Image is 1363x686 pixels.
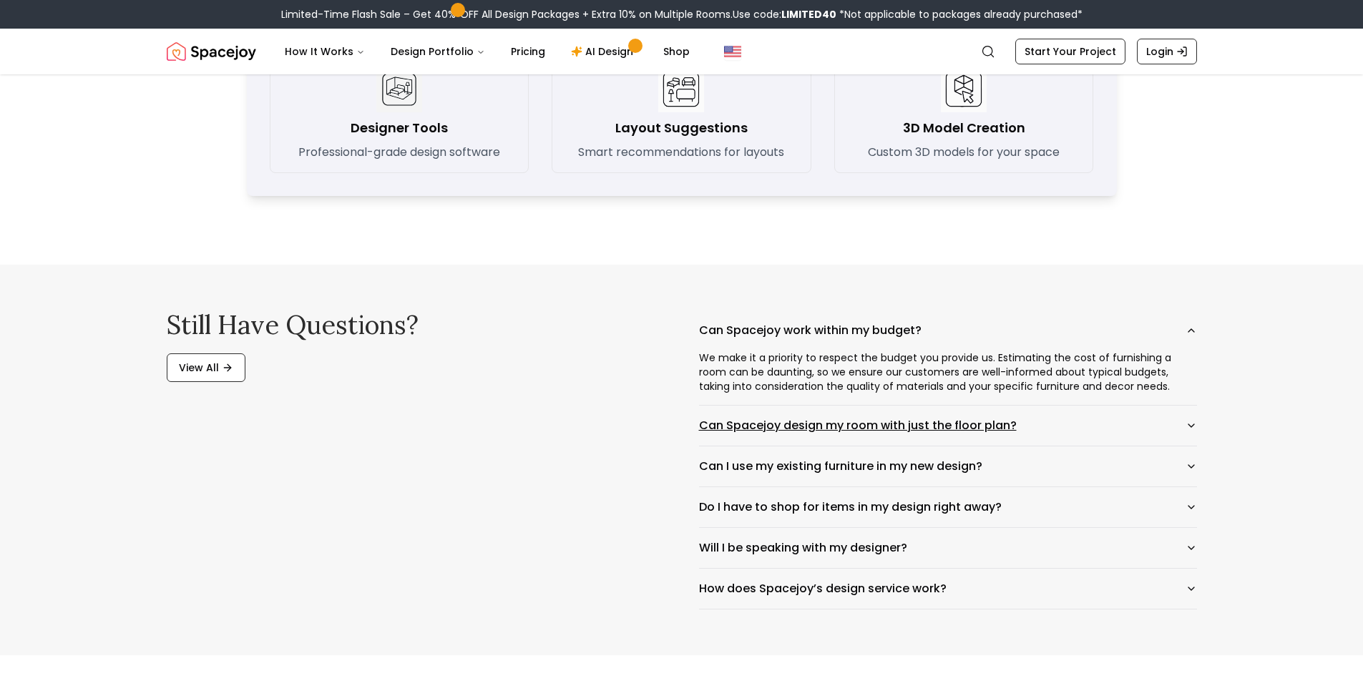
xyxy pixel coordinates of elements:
[699,569,1197,609] button: How does Spacejoy’s design service work?
[273,37,701,66] nav: Main
[379,37,497,66] button: Design Portfolio
[167,29,1197,74] nav: Global
[699,351,1197,405] div: Can Spacejoy work within my budget?
[167,37,256,66] a: Spacejoy
[652,37,701,66] a: Shop
[615,118,748,138] h3: Layout Suggestions
[699,406,1197,446] button: Can Spacejoy design my room with just the floor plan?
[699,528,1197,568] button: Will I be speaking with my designer?
[578,144,784,161] p: Smart recommendations for layouts
[699,310,1197,351] button: Can Spacejoy work within my budget?
[298,144,500,161] p: Professional-grade design software
[1137,39,1197,64] a: Login
[733,7,836,21] span: Use code:
[167,37,256,66] img: Spacejoy Logo
[273,37,376,66] button: How It Works
[658,67,704,112] img: Layout Suggestions icon
[903,118,1025,138] h3: 3D Model Creation
[351,118,448,138] h3: Designer Tools
[699,446,1197,486] button: Can I use my existing furniture in my new design?
[781,7,836,21] b: LIMITED40
[941,67,987,112] img: 3D Model Creation icon
[281,7,1083,21] div: Limited-Time Flash Sale – Get 40% OFF All Design Packages + Extra 10% on Multiple Rooms.
[167,310,665,339] h2: Still have questions?
[1015,39,1125,64] a: Start Your Project
[724,43,741,60] img: United States
[699,351,1197,405] div: We make it a priority to respect the budget you provide us. Estimating the cost of furnishing a r...
[560,37,649,66] a: AI Design
[868,144,1060,161] p: Custom 3D models for your space
[699,487,1197,527] button: Do I have to shop for items in my design right away?
[376,67,422,112] img: Designer Tools icon
[499,37,557,66] a: Pricing
[836,7,1083,21] span: *Not applicable to packages already purchased*
[167,353,245,382] a: View All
